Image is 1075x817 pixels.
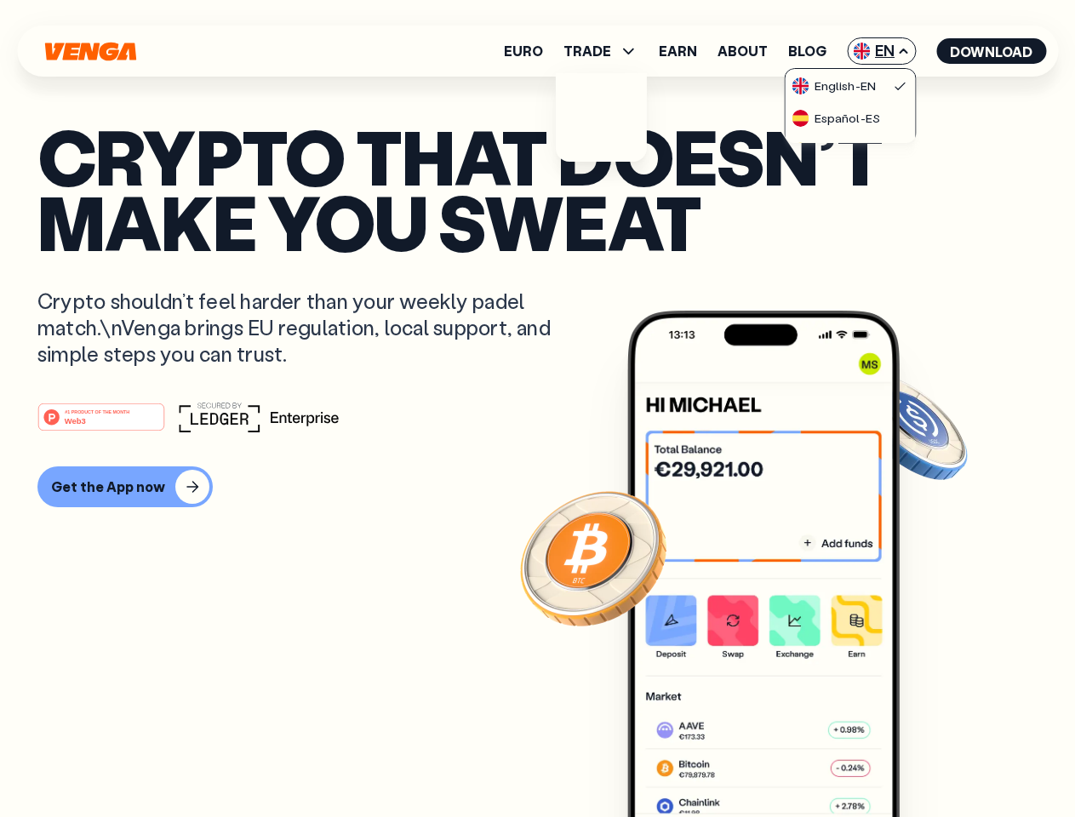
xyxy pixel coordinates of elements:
img: flag-uk [792,77,809,94]
button: Get the App now [37,466,213,507]
p: Crypto that doesn’t make you sweat [37,123,1038,254]
a: flag-catCatalà-CAT [786,134,915,166]
a: flag-esEspañol-ES [786,101,915,134]
tspan: Web3 [65,415,86,425]
a: Blog [788,44,826,58]
span: TRADE [563,41,638,61]
div: Español - ES [792,110,880,127]
img: flag-es [792,110,809,127]
a: #1 PRODUCT OF THE MONTHWeb3 [37,413,165,435]
a: Euro [504,44,543,58]
img: Bitcoin [517,481,670,634]
div: English - EN [792,77,876,94]
div: Get the App now [51,478,165,495]
img: flag-uk [853,43,870,60]
span: EN [847,37,916,65]
tspan: #1 PRODUCT OF THE MONTH [65,408,129,414]
p: Crypto shouldn’t feel harder than your weekly padel match.\nVenga brings EU regulation, local sup... [37,288,575,368]
a: flag-ukEnglish-EN [786,69,915,101]
a: Earn [659,44,697,58]
svg: Home [43,42,138,61]
a: About [718,44,768,58]
img: flag-cat [792,142,809,159]
div: Català - CAT [792,142,884,159]
span: TRADE [563,44,611,58]
a: Get the App now [37,466,1038,507]
img: USDC coin [849,366,971,488]
button: Download [936,38,1046,64]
